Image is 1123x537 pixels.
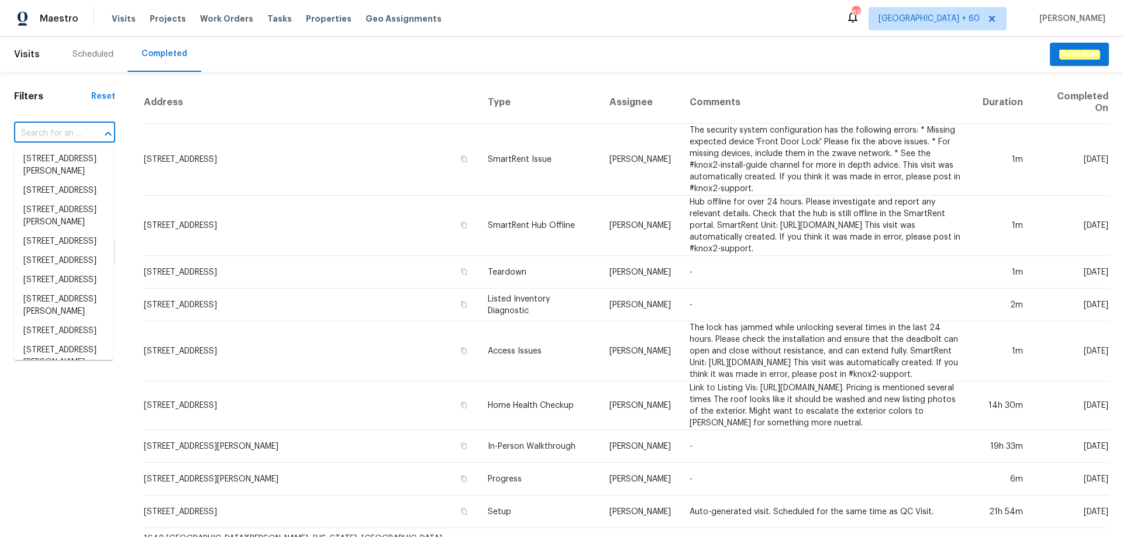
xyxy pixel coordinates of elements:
[970,196,1033,256] td: 1m
[143,196,478,256] td: [STREET_ADDRESS]
[100,126,116,142] button: Close
[680,382,970,430] td: Link to Listing Vis: [URL][DOMAIN_NAME]. Pricing is mentioned several times The roof looks like i...
[478,496,600,528] td: Setup
[680,289,970,321] td: -
[366,13,442,25] span: Geo Assignments
[14,181,113,200] li: [STREET_ADDRESS]
[1050,43,1109,67] button: Schedule
[600,124,680,196] td: [PERSON_NAME]
[1059,50,1100,59] em: Schedule
[143,81,478,124] th: Address
[459,266,469,277] button: Copy Address
[970,463,1033,496] td: 6m
[1032,124,1109,196] td: [DATE]
[680,496,970,528] td: Auto-generated visit. Scheduled for the same time as QC Visit.
[879,13,980,25] span: [GEOGRAPHIC_DATA] + 60
[970,496,1033,528] td: 21h 54m
[459,345,469,356] button: Copy Address
[143,382,478,430] td: [STREET_ADDRESS]
[478,382,600,430] td: Home Health Checkup
[970,124,1033,196] td: 1m
[14,91,91,102] h1: Filters
[459,299,469,310] button: Copy Address
[478,289,600,321] td: Listed Inventory Diagnostic
[143,321,478,382] td: [STREET_ADDRESS]
[14,341,113,372] li: [STREET_ADDRESS][PERSON_NAME]
[680,256,970,289] td: -
[852,7,860,19] div: 823
[600,321,680,382] td: [PERSON_NAME]
[600,196,680,256] td: [PERSON_NAME]
[600,81,680,124] th: Assignee
[1032,289,1109,321] td: [DATE]
[1032,496,1109,528] td: [DATE]
[143,463,478,496] td: [STREET_ADDRESS][PERSON_NAME]
[680,430,970,463] td: -
[143,289,478,321] td: [STREET_ADDRESS]
[1032,463,1109,496] td: [DATE]
[970,289,1033,321] td: 2m
[970,81,1033,124] th: Duration
[478,124,600,196] td: SmartRent Issue
[459,441,469,451] button: Copy Address
[680,321,970,382] td: The lock has jammed while unlocking several times in the last 24 hours. Please check the installa...
[459,400,469,410] button: Copy Address
[14,290,113,321] li: [STREET_ADDRESS][PERSON_NAME]
[14,200,113,232] li: [STREET_ADDRESS][PERSON_NAME]
[14,41,40,67] span: Visits
[970,256,1033,289] td: 1m
[143,256,478,289] td: [STREET_ADDRESS]
[40,13,78,25] span: Maestro
[143,496,478,528] td: [STREET_ADDRESS]
[478,430,600,463] td: In-Person Walkthrough
[142,48,187,60] div: Completed
[267,15,292,23] span: Tasks
[459,473,469,484] button: Copy Address
[459,154,469,164] button: Copy Address
[459,506,469,517] button: Copy Address
[478,81,600,124] th: Type
[680,196,970,256] td: Hub offline for over 24 hours. Please investigate and report any relevant details. Check that the...
[1032,81,1109,124] th: Completed On
[600,256,680,289] td: [PERSON_NAME]
[970,430,1033,463] td: 19h 33m
[600,382,680,430] td: [PERSON_NAME]
[1032,196,1109,256] td: [DATE]
[143,124,478,196] td: [STREET_ADDRESS]
[680,463,970,496] td: -
[143,430,478,463] td: [STREET_ADDRESS][PERSON_NAME]
[91,91,115,102] div: Reset
[14,251,113,271] li: [STREET_ADDRESS]
[200,13,253,25] span: Work Orders
[600,463,680,496] td: [PERSON_NAME]
[112,13,136,25] span: Visits
[970,382,1033,430] td: 14h 30m
[680,81,970,124] th: Comments
[306,13,352,25] span: Properties
[14,321,113,341] li: [STREET_ADDRESS]
[600,496,680,528] td: [PERSON_NAME]
[1032,430,1109,463] td: [DATE]
[478,321,600,382] td: Access Issues
[150,13,186,25] span: Projects
[478,196,600,256] td: SmartRent Hub Offline
[970,321,1033,382] td: 1m
[478,463,600,496] td: Progress
[680,124,970,196] td: The security system configuration has the following errors: * Missing expected device 'Front Door...
[1032,321,1109,382] td: [DATE]
[14,150,113,181] li: [STREET_ADDRESS][PERSON_NAME]
[600,289,680,321] td: [PERSON_NAME]
[14,271,113,290] li: [STREET_ADDRESS]
[1032,382,1109,430] td: [DATE]
[478,256,600,289] td: Teardown
[1032,256,1109,289] td: [DATE]
[1035,13,1105,25] span: [PERSON_NAME]
[14,124,82,143] input: Search for an address...
[73,48,113,60] div: Scheduled
[600,430,680,463] td: [PERSON_NAME]
[459,220,469,230] button: Copy Address
[14,232,113,251] li: [STREET_ADDRESS]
